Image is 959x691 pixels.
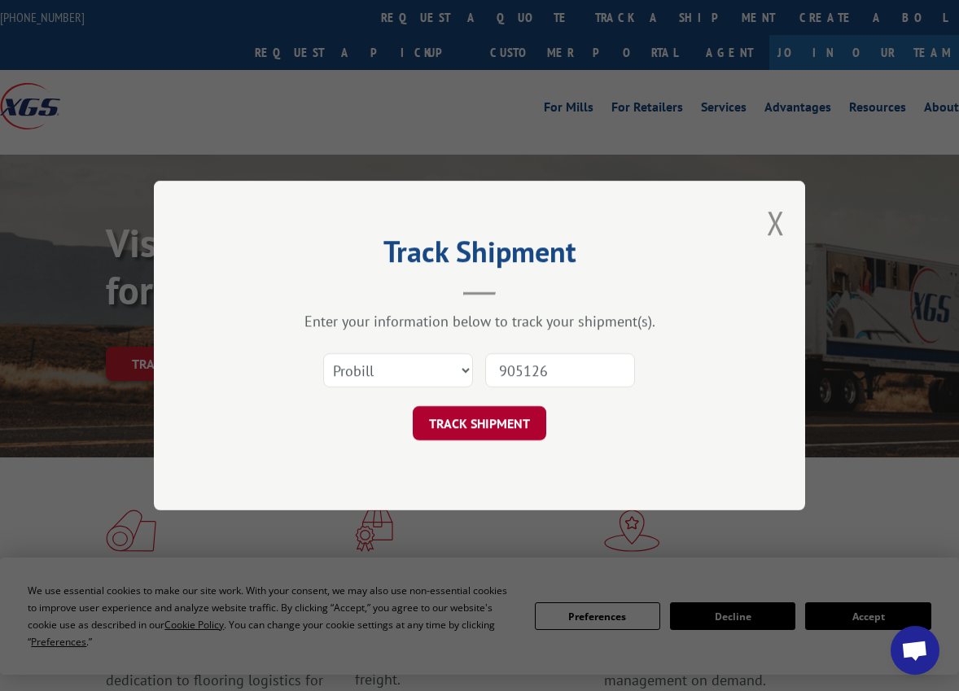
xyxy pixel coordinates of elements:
[767,201,785,244] button: Close modal
[235,312,724,330] div: Enter your information below to track your shipment(s).
[485,353,635,387] input: Number(s)
[891,626,939,675] a: Open chat
[413,406,546,440] button: TRACK SHIPMENT
[235,240,724,271] h2: Track Shipment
